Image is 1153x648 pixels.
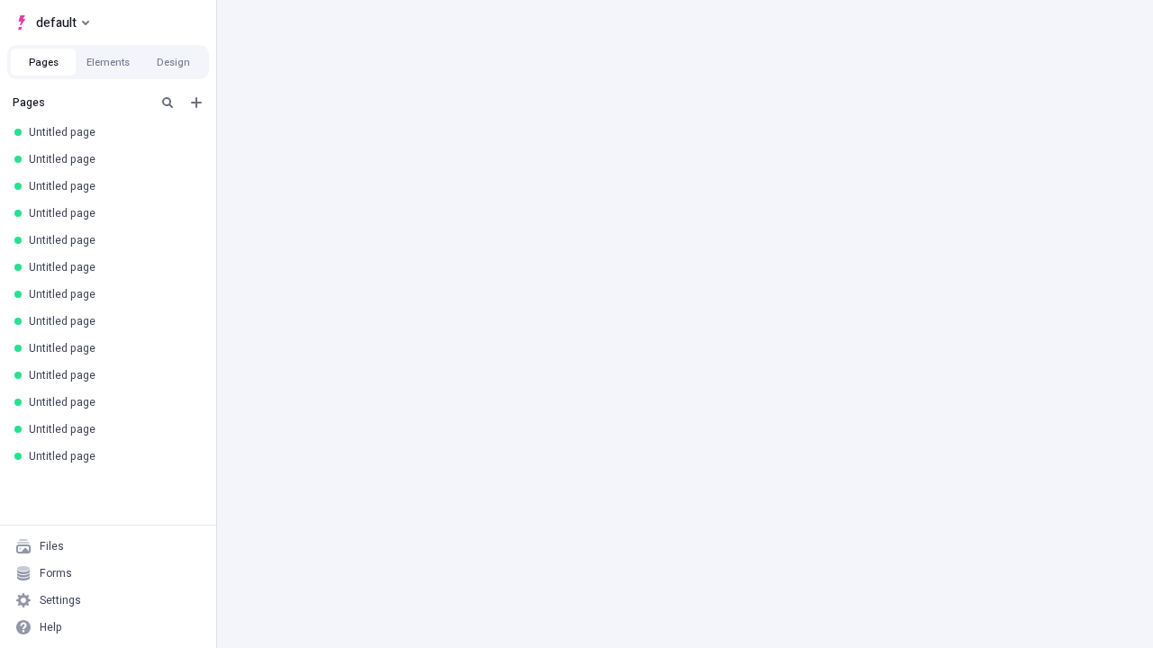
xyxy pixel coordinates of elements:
div: Untitled page [29,422,195,436]
div: Untitled page [29,287,195,301]
div: Untitled page [29,368,195,382]
div: Pages [13,95,150,110]
div: Untitled page [29,233,195,247]
button: Add new [186,92,207,113]
div: Forms [40,566,72,580]
div: Settings [40,593,81,607]
div: Untitled page [29,395,195,409]
div: Untitled page [29,260,195,274]
div: Help [40,620,62,634]
div: Untitled page [29,314,195,328]
button: Elements [76,49,141,76]
div: Files [40,539,64,553]
div: Untitled page [29,341,195,355]
div: Untitled page [29,449,195,463]
button: Select site [7,9,96,36]
button: Pages [11,49,76,76]
span: default [36,12,77,33]
div: Untitled page [29,206,195,220]
button: Design [141,49,205,76]
div: Untitled page [29,152,195,166]
div: Untitled page [29,179,195,193]
div: Untitled page [29,125,195,139]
